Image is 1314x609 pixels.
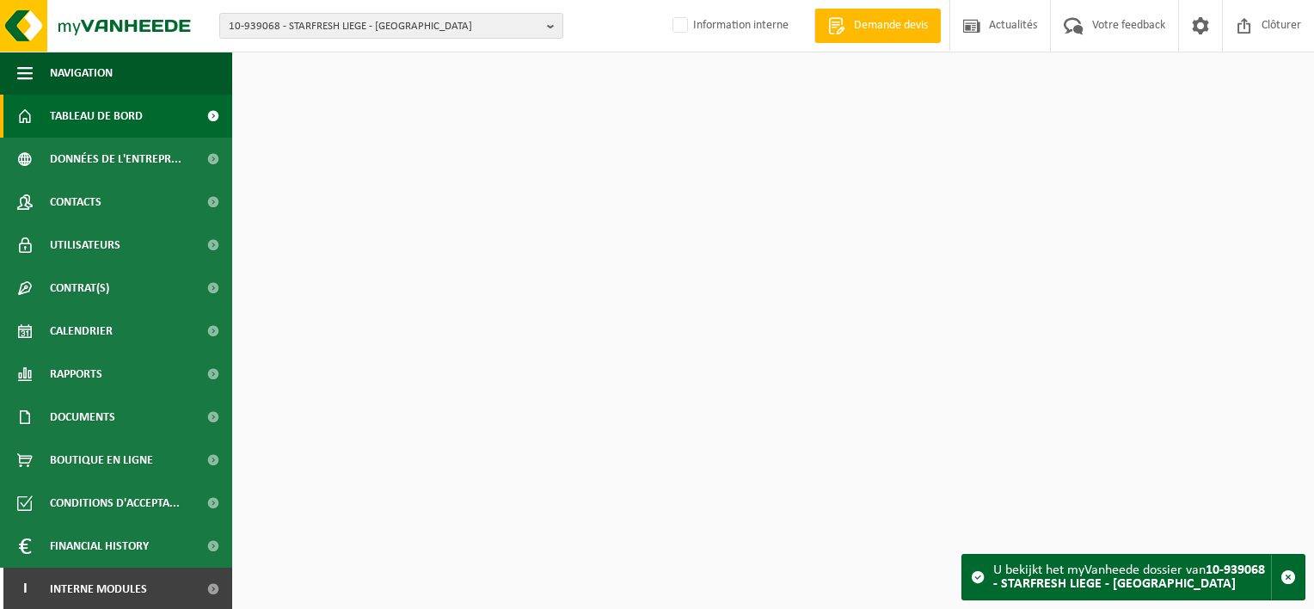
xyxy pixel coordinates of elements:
[50,310,113,353] span: Calendrier
[850,17,932,34] span: Demande devis
[50,95,143,138] span: Tableau de bord
[50,138,181,181] span: Données de l'entrepr...
[669,13,789,39] label: Information interne
[50,439,153,482] span: Boutique en ligne
[814,9,941,43] a: Demande devis
[50,396,115,439] span: Documents
[229,14,540,40] span: 10-939068 - STARFRESH LIEGE - [GEOGRAPHIC_DATA]
[50,267,109,310] span: Contrat(s)
[50,224,120,267] span: Utilisateurs
[50,353,102,396] span: Rapports
[50,181,101,224] span: Contacts
[50,482,180,525] span: Conditions d'accepta...
[50,52,113,95] span: Navigation
[993,555,1271,600] div: U bekijkt het myVanheede dossier van
[50,525,149,568] span: Financial History
[219,13,563,39] button: 10-939068 - STARFRESH LIEGE - [GEOGRAPHIC_DATA]
[993,563,1265,591] strong: 10-939068 - STARFRESH LIEGE - [GEOGRAPHIC_DATA]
